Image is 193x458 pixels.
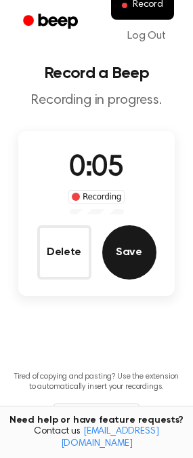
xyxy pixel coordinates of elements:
span: Contact us [8,426,185,450]
h1: Record a Beep [11,65,182,81]
a: Beep [14,9,90,35]
span: 0:05 [69,154,123,183]
p: Tired of copying and pasting? Use the extension to automatically insert your recordings. [11,372,182,392]
a: Log Out [114,20,179,52]
p: Recording in progress. [11,92,182,109]
a: [EMAIL_ADDRESS][DOMAIN_NAME] [61,427,159,449]
div: Recording [68,190,125,204]
button: Delete Audio Record [37,225,91,280]
button: Save Audio Record [102,225,156,280]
